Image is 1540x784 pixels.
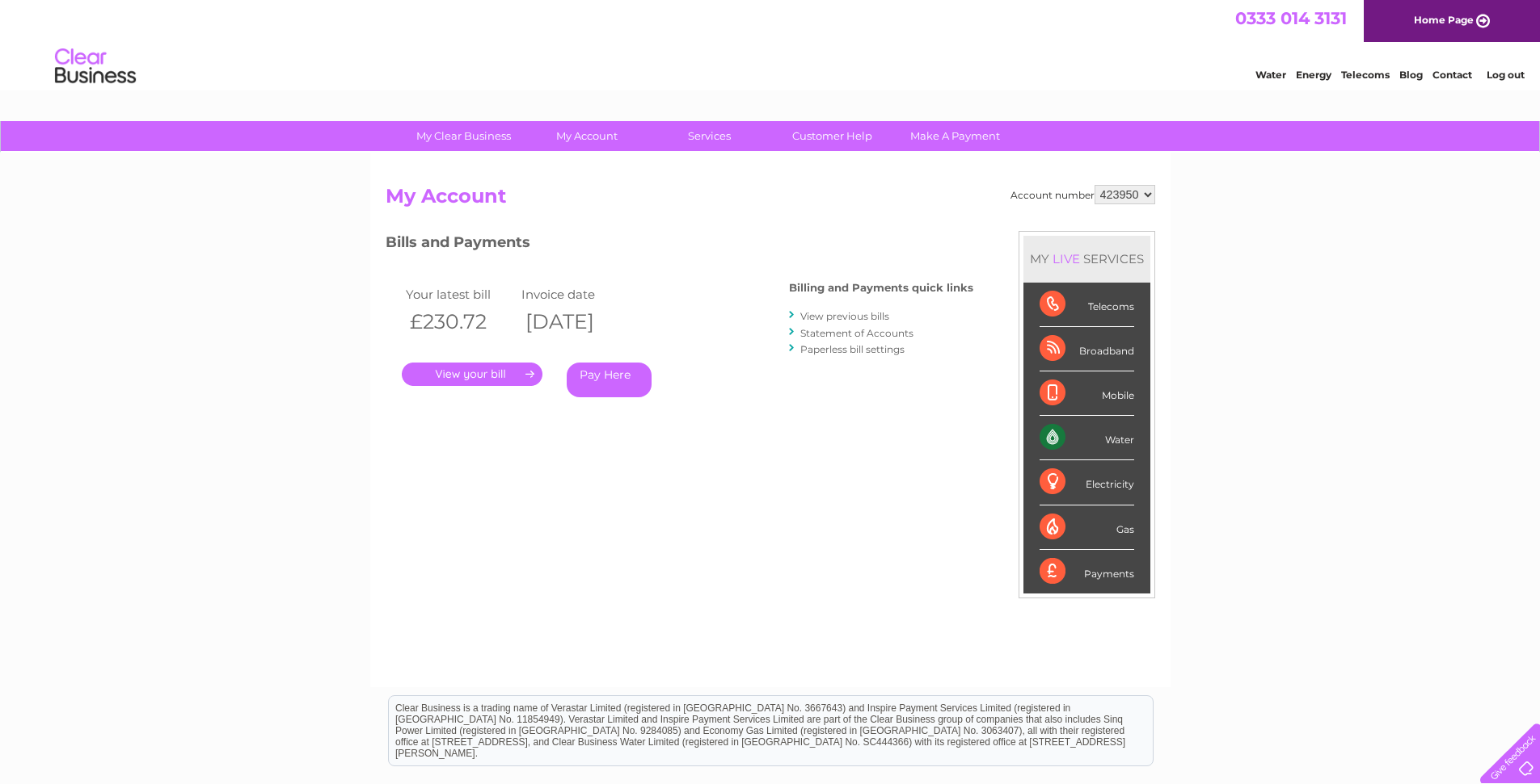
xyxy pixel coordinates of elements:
[517,305,634,338] th: [DATE]
[1040,416,1134,460] div: Water
[1255,69,1286,81] a: Water
[1432,69,1472,81] a: Contact
[643,121,776,151] a: Services
[1040,327,1134,371] div: Broadband
[402,305,518,338] th: £230.72
[54,42,137,91] img: logo.png
[1235,8,1347,28] a: 0333 014 3131
[520,121,653,151] a: My Account
[1010,185,1155,204] div: Account number
[386,185,1155,216] h2: My Account
[1023,236,1150,282] div: MY SERVICES
[1049,251,1083,266] div: LIVE
[1487,69,1525,81] a: Log out
[1296,69,1331,81] a: Energy
[1040,460,1134,505] div: Electricity
[766,121,899,151] a: Customer Help
[397,121,530,151] a: My Clear Business
[567,363,652,397] a: Pay Here
[1040,505,1134,550] div: Gas
[402,363,542,386] a: .
[386,231,973,259] h3: Bills and Payments
[517,283,634,305] td: Invoice date
[888,121,1022,151] a: Make A Payment
[1040,283,1134,327] div: Telecoms
[800,327,913,339] a: Statement of Accounts
[1399,69,1423,81] a: Blog
[789,282,973,294] h4: Billing and Payments quick links
[1040,550,1134,593] div: Payments
[402,283,518,305] td: Your latest bill
[389,9,1153,78] div: Clear Business is a trading name of Verastar Limited (registered in [GEOGRAPHIC_DATA] No. 3667643...
[800,310,889,322] a: View previous bills
[800,343,905,355] a: Paperless bill settings
[1341,69,1390,81] a: Telecoms
[1040,371,1134,416] div: Mobile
